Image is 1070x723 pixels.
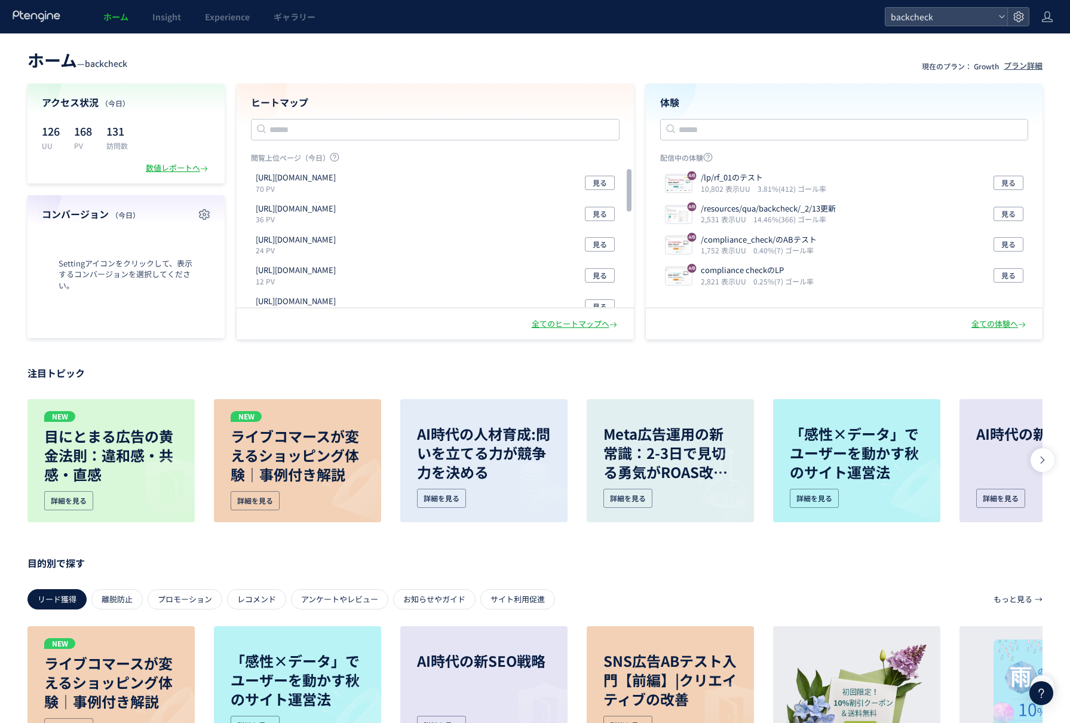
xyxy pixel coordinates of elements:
span: 見る [1001,237,1016,252]
p: SNS広告ABテスト入門【前編】|クリエイティブの改善 [603,651,737,709]
p: 訪問数 [106,140,128,151]
span: （今日） [101,98,130,108]
span: backcheck [85,57,127,69]
span: backcheck [887,8,994,26]
i: 0.25%(7) ゴール率 [753,276,814,286]
div: 詳細を見る [603,489,652,508]
button: 見る [585,207,615,221]
button: 見る [585,176,615,190]
button: 見る [585,237,615,252]
span: 見る [593,268,607,283]
span: ホーム [27,48,77,72]
p: → [1035,589,1043,609]
img: c8a5ab970951c427d35db122f548dc671747275703678.jpeg [666,207,692,223]
div: プラン詳細 [1004,60,1043,72]
p: ライブコマースが変えるショッピング体験｜事例付き解説 [44,654,178,711]
span: 見る [1001,176,1016,190]
p: NEW [44,411,75,422]
h4: ヒートマップ [251,96,620,109]
span: 見る [593,237,607,252]
div: アンケートやレビュー [291,589,388,609]
p: 168 [74,121,92,140]
span: ホーム [103,11,128,23]
img: image [306,448,381,522]
p: 「感性×データ」でユーザーを動かす秋のサイト運営法 [231,651,364,709]
div: 詳細を見る [790,489,839,508]
p: 131 [106,121,128,140]
p: PV [74,140,92,151]
img: df3499a30875a4cc8966cf65e38660451746075849464.jpeg [666,237,692,254]
i: 2,531 表示UU [701,214,751,224]
div: 詳細を見る [976,489,1025,508]
span: Experience [205,11,250,23]
p: 126 [42,121,60,140]
button: 見る [585,268,615,283]
div: 全てのヒートマップへ [532,318,620,330]
img: image [120,448,195,522]
div: プロモーション [148,589,222,609]
span: （今日） [111,210,140,220]
p: NEW [44,638,75,649]
p: AI時代の新SEO戦略 [417,651,551,670]
p: 「感性×データ」でユーザーを動かす秋のサイト運営法 [790,424,924,482]
button: 見る [994,207,1023,221]
p: /compliance_check/のABテスト [701,234,817,246]
p: もっと見る [994,589,1032,609]
div: 詳細を見る [44,491,93,510]
button: 見る [994,237,1023,252]
p: 36 PV [256,214,341,224]
button: 見る [585,299,615,314]
img: image [679,448,754,522]
p: UU [42,140,60,151]
p: 配信中の体験 [660,152,1029,167]
div: 離脱防止 [91,589,143,609]
p: 12 PV [256,276,341,286]
p: NEW [231,411,262,422]
p: https://site.backcheck.jp [256,172,336,183]
img: image [493,448,568,522]
h4: コンバージョン [42,207,210,221]
span: 見る [593,176,607,190]
div: 詳細を見る [231,491,280,510]
p: https://site.backcheck.jp/compliance_check [256,296,336,307]
button: 見る [994,176,1023,190]
i: 10,802 表示UU [701,183,755,194]
p: compliance checkのLP [701,265,809,276]
span: ギャラリー [274,11,315,23]
div: レコメンド [227,589,286,609]
h4: アクセス状況 [42,96,210,109]
p: 現在のプラン： Growth [922,61,999,71]
i: 1,752 表示UU [701,245,751,255]
h4: 体験 [660,96,1029,109]
span: Insight [152,11,181,23]
i: 3.81%(412) ゴール率 [758,183,826,194]
p: 目的別で探す [27,553,1043,572]
i: 2,821 表示UU [701,276,751,286]
p: /lp/rf_01のテスト [701,172,821,183]
p: https://site.backcheck.jp/lp/rf_01 [256,203,336,215]
div: 詳細を見る [417,489,466,508]
div: お知らせやガイド [393,589,476,609]
span: 見る [593,207,607,221]
img: df3499a30875a4cc8966cf65e38660451725954244946.jpeg [666,268,692,285]
p: https://site.backcheck.jp/knowledge/what_reference_check [256,234,336,246]
p: AI時代の人材育成:問いを立てる力が競争力を決める [417,424,551,482]
p: 11 PV [256,307,341,317]
img: image [866,448,940,522]
img: 829bbdb8c0e43fed2a9b557a1fe7d1601750753033484.jpeg [666,176,692,192]
div: リード獲得 [27,589,87,609]
p: 閲覧上位ページ（今日） [251,152,620,167]
span: 見る [1001,207,1016,221]
p: ライブコマースが変えるショッピング体験｜事例付き解説 [231,427,364,484]
div: 全ての体験へ [971,318,1028,330]
p: 70 PV [256,183,341,194]
i: 14.46%(366) ゴール率 [753,214,826,224]
p: https://site.backcheck.jp/resources/qua/backcheck [256,265,336,276]
i: 0.40%(7) ゴール率 [753,245,814,255]
span: Settingアイコンをクリックして、表示するコンバージョンを選択してください。 [42,258,210,292]
div: 数値レポートへ [146,163,210,174]
span: 見る [593,299,607,314]
span: 見る [1001,268,1016,283]
div: サイト利用促進 [480,589,555,609]
p: 目にとまる広告の黄金法則：違和感・共感・直感 [44,427,178,484]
